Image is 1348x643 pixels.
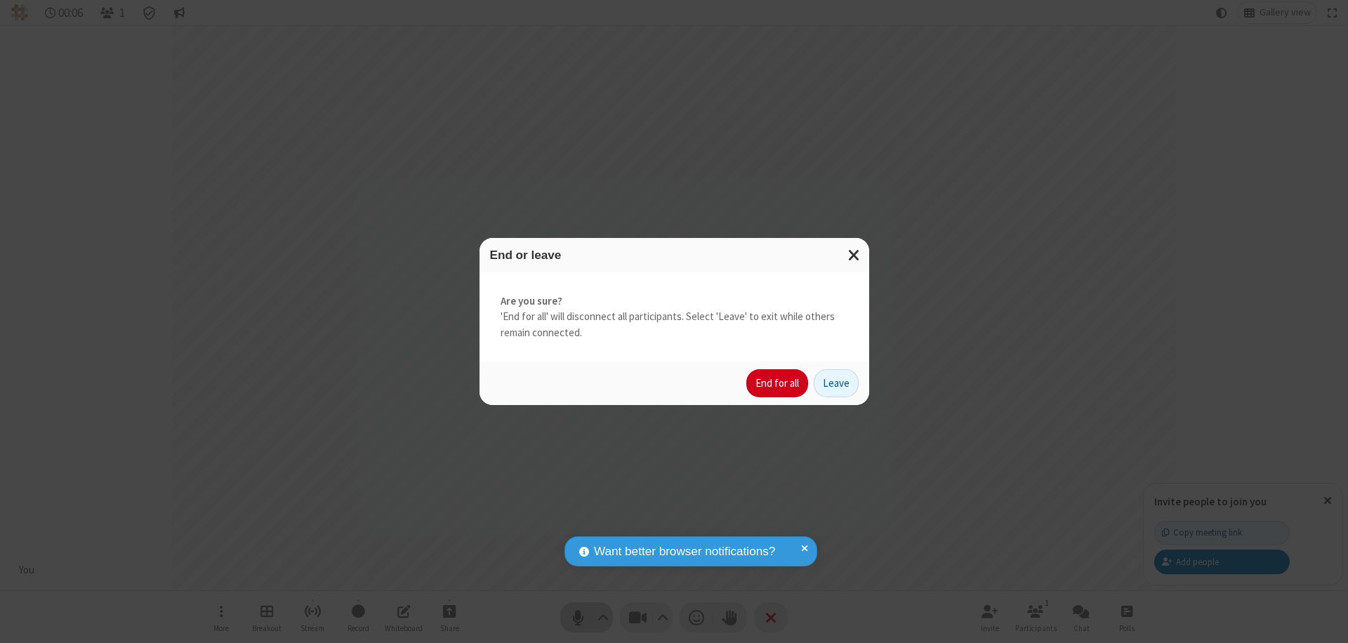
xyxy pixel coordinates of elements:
span: Want better browser notifications? [594,543,775,561]
div: 'End for all' will disconnect all participants. Select 'Leave' to exit while others remain connec... [480,272,869,362]
h3: End or leave [490,248,859,262]
button: Close modal [840,238,869,272]
button: Leave [814,369,859,397]
strong: Are you sure? [501,293,848,310]
button: End for all [746,369,808,397]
